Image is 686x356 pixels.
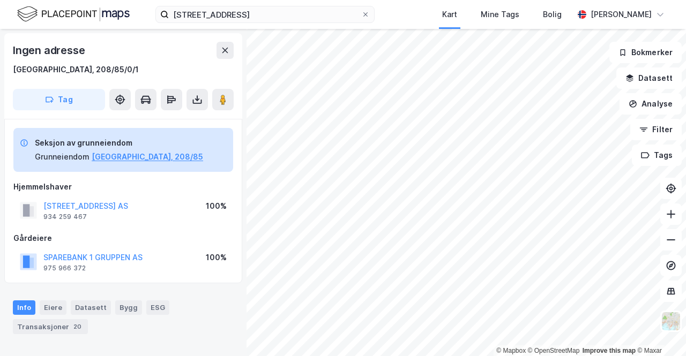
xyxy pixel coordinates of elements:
[13,319,88,334] div: Transaksjoner
[630,119,682,140] button: Filter
[40,300,66,314] div: Eiere
[591,8,652,21] div: [PERSON_NAME]
[583,347,636,354] a: Improve this map
[632,145,682,166] button: Tags
[35,137,203,149] div: Seksjon av grunneiendom
[609,42,682,63] button: Bokmerker
[13,89,105,110] button: Tag
[115,300,142,314] div: Bygg
[206,251,227,264] div: 100%
[71,321,84,332] div: 20
[43,264,86,272] div: 975 966 372
[620,93,682,115] button: Analyse
[43,213,87,221] div: 934 259 467
[528,347,580,354] a: OpenStreetMap
[496,347,526,354] a: Mapbox
[71,300,111,314] div: Datasett
[13,42,87,59] div: Ingen adresse
[13,300,35,314] div: Info
[17,5,130,24] img: logo.f888ab2527a4732fd821a326f86c7f29.svg
[616,67,682,89] button: Datasett
[543,8,562,21] div: Bolig
[13,232,233,245] div: Gårdeiere
[481,8,519,21] div: Mine Tags
[632,305,686,356] div: Kontrollprogram for chat
[442,8,457,21] div: Kart
[13,180,233,193] div: Hjemmelshaver
[13,63,139,76] div: [GEOGRAPHIC_DATA], 208/85/0/1
[146,300,169,314] div: ESG
[169,6,361,22] input: Søk på adresse, matrikkel, gårdeiere, leietakere eller personer
[206,200,227,213] div: 100%
[35,150,90,163] div: Grunneiendom
[632,305,686,356] iframe: Chat Widget
[92,150,203,163] button: [GEOGRAPHIC_DATA], 208/85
